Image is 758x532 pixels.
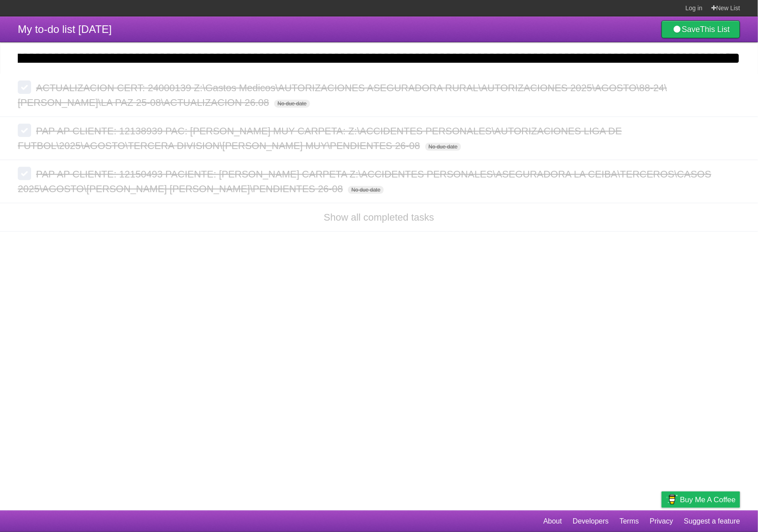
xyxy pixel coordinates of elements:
[620,513,639,530] a: Terms
[666,492,678,507] img: Buy me a coffee
[18,82,667,108] span: ACTUALIZACION CERT: 24000139 Z:\Gastos Medicos\AUTORIZACIONES ASEGURADORA RURAL\AUTORIZACIONES 20...
[425,143,461,151] span: No due date
[18,167,31,180] label: Done
[680,492,736,508] span: Buy me a coffee
[324,212,434,223] a: Show all completed tasks
[662,20,740,38] a: SaveThis List
[650,513,673,530] a: Privacy
[573,513,609,530] a: Developers
[18,124,31,137] label: Done
[684,513,740,530] a: Suggest a feature
[274,100,310,108] span: No due date
[18,81,31,94] label: Done
[18,23,112,35] span: My to-do list [DATE]
[700,25,730,34] b: This List
[18,169,711,194] span: PAP AP CLIENTE: 12150493 PACIENTE: [PERSON_NAME] CARPETA Z:\ACCIDENTES PERSONALES\ASEGURADORA LA ...
[662,492,740,508] a: Buy me a coffee
[348,186,384,194] span: No due date
[18,125,622,151] span: PAP AP CLIENTE: 12138939 PAC: [PERSON_NAME] MUY CARPETA: Z:\ACCIDENTES PERSONALES\AUTORIZACIONES ...
[543,513,562,530] a: About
